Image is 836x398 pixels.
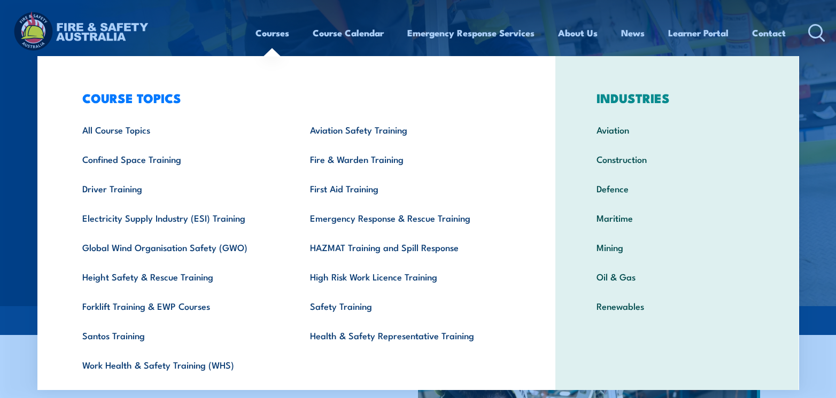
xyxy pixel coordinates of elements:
[668,19,729,47] a: Learner Portal
[580,174,774,203] a: Defence
[580,144,774,174] a: Construction
[580,203,774,232] a: Maritime
[293,232,522,262] a: HAZMAT Training and Spill Response
[66,174,294,203] a: Driver Training
[313,19,384,47] a: Course Calendar
[293,203,522,232] a: Emergency Response & Rescue Training
[580,291,774,321] a: Renewables
[66,262,294,291] a: Height Safety & Rescue Training
[621,19,645,47] a: News
[66,350,294,379] a: Work Health & Safety Training (WHS)
[256,19,289,47] a: Courses
[580,90,774,105] h3: INDUSTRIES
[580,232,774,262] a: Mining
[66,291,294,321] a: Forklift Training & EWP Courses
[66,144,294,174] a: Confined Space Training
[66,321,294,350] a: Santos Training
[293,144,522,174] a: Fire & Warden Training
[293,262,522,291] a: High Risk Work Licence Training
[752,19,786,47] a: Contact
[293,321,522,350] a: Health & Safety Representative Training
[580,115,774,144] a: Aviation
[580,262,774,291] a: Oil & Gas
[66,203,294,232] a: Electricity Supply Industry (ESI) Training
[66,115,294,144] a: All Course Topics
[407,19,535,47] a: Emergency Response Services
[66,90,522,105] h3: COURSE TOPICS
[558,19,598,47] a: About Us
[293,115,522,144] a: Aviation Safety Training
[293,291,522,321] a: Safety Training
[293,174,522,203] a: First Aid Training
[66,232,294,262] a: Global Wind Organisation Safety (GWO)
